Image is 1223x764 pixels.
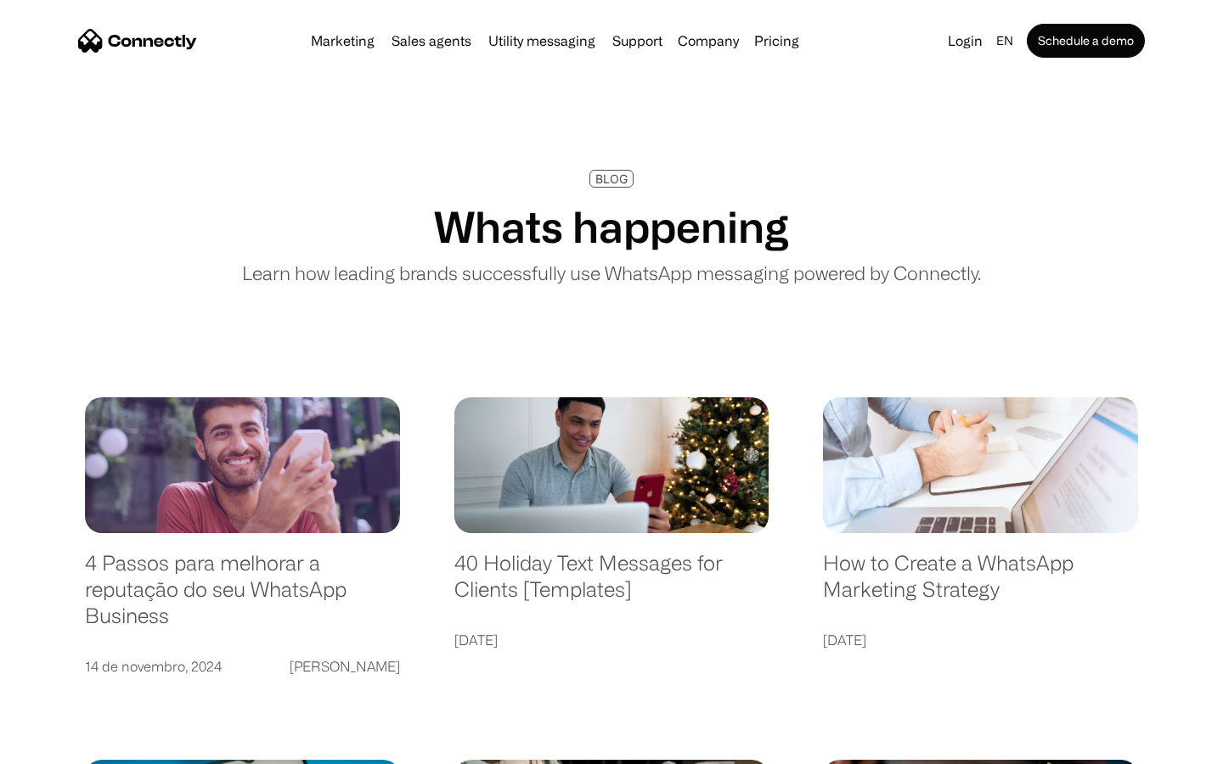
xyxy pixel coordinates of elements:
h1: Whats happening [434,201,789,252]
div: [PERSON_NAME] [290,654,400,678]
div: BLOG [595,172,628,185]
a: Login [941,29,989,53]
a: How to Create a WhatsApp Marketing Strategy [823,550,1138,619]
a: Marketing [304,34,381,48]
div: Company [678,29,739,53]
div: 14 de novembro, 2024 [85,654,222,678]
aside: Language selected: English [17,734,102,758]
div: en [996,29,1013,53]
div: [DATE] [823,628,866,652]
a: 4 Passos para melhorar a reputação do seu WhatsApp Business [85,550,400,645]
a: 40 Holiday Text Messages for Clients [Templates] [454,550,769,619]
a: Schedule a demo [1027,24,1145,58]
a: Sales agents [385,34,478,48]
p: Learn how leading brands successfully use WhatsApp messaging powered by Connectly. [242,259,981,287]
a: Support [606,34,669,48]
div: [DATE] [454,628,498,652]
a: Pricing [747,34,806,48]
a: Utility messaging [482,34,602,48]
ul: Language list [34,734,102,758]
